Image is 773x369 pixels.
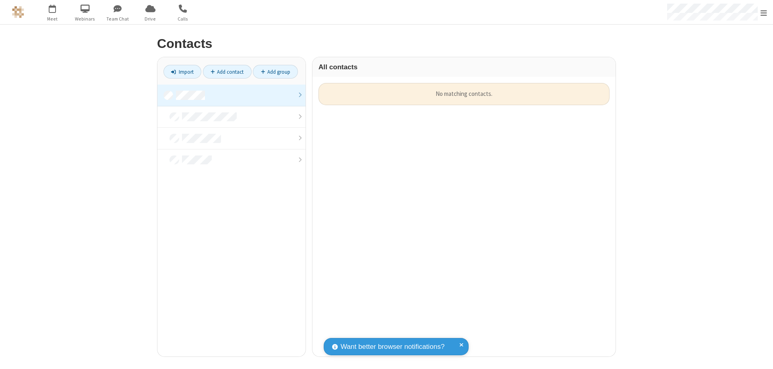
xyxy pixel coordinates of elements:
[163,65,201,79] a: Import
[753,348,767,363] iframe: Chat
[253,65,298,79] a: Add group
[312,77,616,357] div: grid
[168,15,198,23] span: Calls
[157,37,616,51] h2: Contacts
[70,15,100,23] span: Webinars
[318,83,610,105] div: No matching contacts.
[103,15,133,23] span: Team Chat
[341,342,444,352] span: Want better browser notifications?
[203,65,252,79] a: Add contact
[37,15,68,23] span: Meet
[318,63,610,71] h3: All contacts
[135,15,165,23] span: Drive
[12,6,24,18] img: QA Selenium DO NOT DELETE OR CHANGE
